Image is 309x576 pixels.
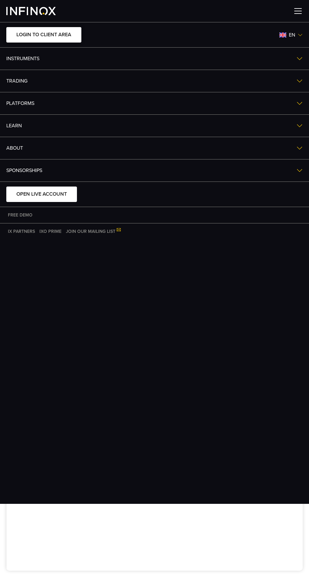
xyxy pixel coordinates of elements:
[6,187,77,202] a: OPEN LIVE ACCOUNT
[38,228,63,235] a: IXO PRIME
[6,27,81,43] a: LOGIN TO CLIENT AREA
[286,31,298,39] span: en
[6,228,37,235] a: IX PARTNERS
[64,228,121,235] a: JOIN OUR MAILING LIST
[6,212,34,218] a: FREE DEMO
